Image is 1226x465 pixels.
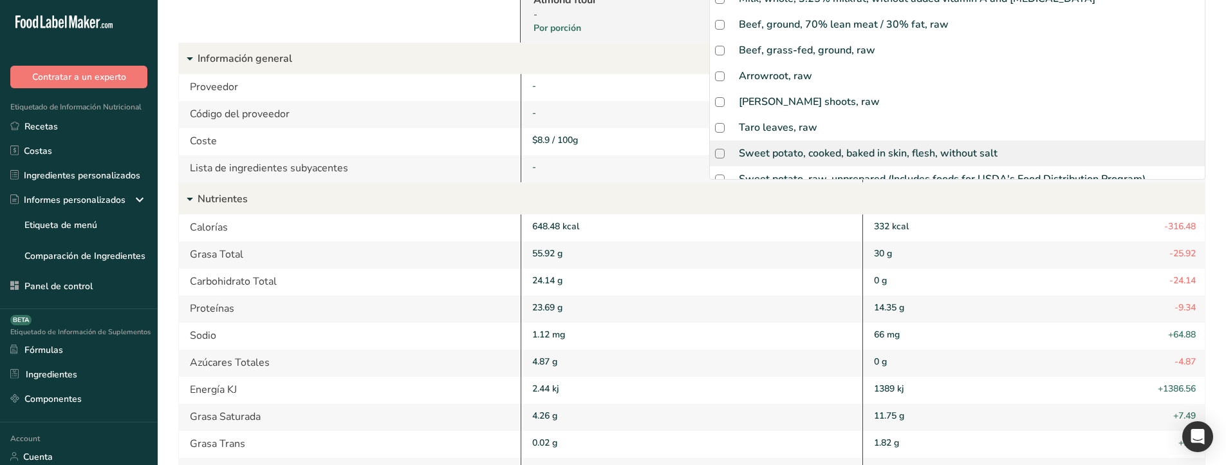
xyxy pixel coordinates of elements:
div: Calorías [179,214,521,242]
div: Beef, ground, 70% lean meat / 30% fat, raw [739,17,949,32]
span: -316.48 [1164,220,1196,235]
div: 0 g [862,350,1205,377]
div: 11.75 g [862,404,1205,431]
div: 24.14 g [521,269,863,296]
div: 332 kcal [862,214,1205,242]
div: Código del proveedor [179,101,521,128]
div: Proteínas [179,296,521,323]
div: 23.69 g [521,296,863,323]
button: Contratar a un experto [10,66,147,88]
div: BETA [10,315,32,325]
div: 0 g [862,269,1205,296]
span: -4.87 [1175,355,1196,370]
div: Open Intercom Messenger [1182,421,1213,452]
p: Información general [198,43,1205,74]
div: Sweet potato, raw, unprepared (Includes foods for USDA's Food Distribution Program) [739,171,1146,187]
div: 0.02 g [521,431,863,458]
div: Por porción [534,21,816,35]
div: 55.92 g [521,242,863,269]
div: Información general [179,43,1205,74]
div: Energía KJ [179,377,521,404]
div: Carbohidrato Total [179,269,521,296]
span: - [532,161,536,173]
div: Grasa Trans [179,431,521,458]
div: 2.44 kj [521,377,863,404]
span: -25.92 [1169,247,1196,262]
div: 66 mg [862,323,1205,350]
span: +1386.56 [1158,382,1196,397]
span: +1.8 [1178,436,1196,451]
div: 14.35 g [862,296,1205,323]
div: Nutrientes [179,184,1205,214]
div: - [532,79,854,93]
div: Lista de ingredientes subyacentes [179,155,521,182]
div: $8.9 / 100g [532,133,854,147]
div: 4.87 g [521,350,863,377]
div: Grasa Total [179,242,521,269]
div: Beef, grass-fed, ground, raw [739,43,875,58]
div: Sodio [179,323,521,350]
span: +64.88 [1168,328,1196,343]
div: - [534,8,816,21]
div: [PERSON_NAME] shoots, raw [739,94,880,109]
div: 1.12 mg [521,323,863,350]
div: Arrowroot, raw [739,68,812,84]
div: Sweet potato, cooked, baked in skin, flesh, without salt [739,146,998,161]
div: 30 g [862,242,1205,269]
div: 648.48 kcal [521,214,863,242]
div: - [532,106,854,120]
p: Nutrientes [198,184,1205,214]
div: Grasa Saturada [179,404,521,431]
span: -9.34 [1175,301,1196,316]
span: +7.49 [1173,409,1196,424]
div: Azúcares Totales [179,350,521,377]
div: Informes personalizados [10,193,125,207]
div: 1389 kj [862,377,1205,404]
div: Coste [179,128,521,155]
div: 4.26 g [521,404,863,431]
div: Taro leaves, raw [739,120,817,135]
div: 1.82 g [862,431,1205,458]
span: -24.14 [1169,274,1196,289]
div: Proveedor [179,74,521,101]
